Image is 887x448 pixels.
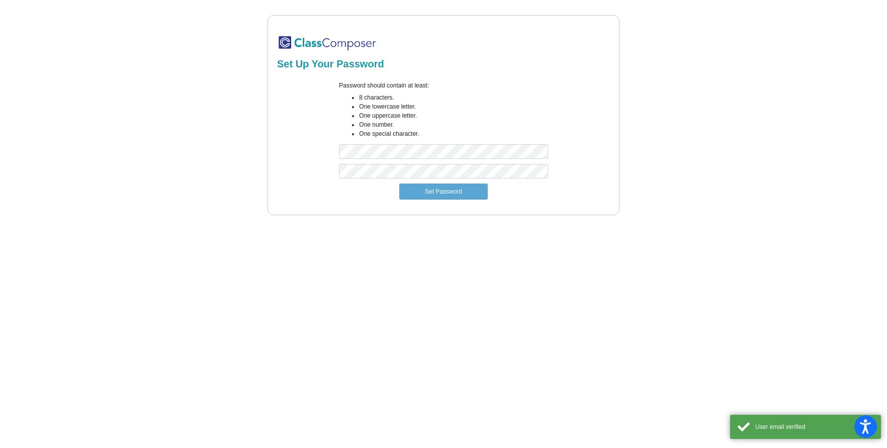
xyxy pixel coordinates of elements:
[359,129,548,138] li: One special character.
[359,93,548,102] li: 8 characters.
[399,184,488,200] button: Set Password
[755,422,873,431] div: User email verified
[359,102,548,111] li: One lowercase letter.
[359,120,548,129] li: One number.
[339,81,429,90] label: Password should contain at least:
[277,58,610,70] h2: Set Up Your Password
[359,111,548,120] li: One uppercase letter.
